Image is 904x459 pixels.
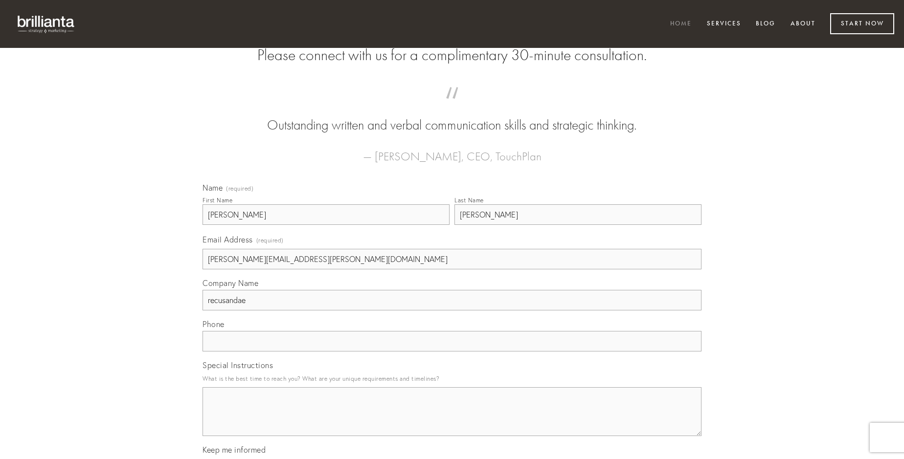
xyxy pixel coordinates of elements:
[256,234,284,247] span: (required)
[203,197,232,204] div: First Name
[701,16,747,32] a: Services
[203,372,701,385] p: What is the best time to reach you? What are your unique requirements and timelines?
[226,186,253,192] span: (required)
[10,10,83,38] img: brillianta - research, strategy, marketing
[830,13,894,34] a: Start Now
[203,46,701,65] h2: Please connect with us for a complimentary 30-minute consultation.
[203,183,223,193] span: Name
[203,445,266,455] span: Keep me informed
[203,319,225,329] span: Phone
[203,360,273,370] span: Special Instructions
[203,235,253,244] span: Email Address
[664,16,698,32] a: Home
[784,16,822,32] a: About
[218,97,686,116] span: “
[203,278,258,288] span: Company Name
[218,135,686,166] figcaption: — [PERSON_NAME], CEO, TouchPlan
[749,16,782,32] a: Blog
[454,197,484,204] div: Last Name
[218,97,686,135] blockquote: Outstanding written and verbal communication skills and strategic thinking.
